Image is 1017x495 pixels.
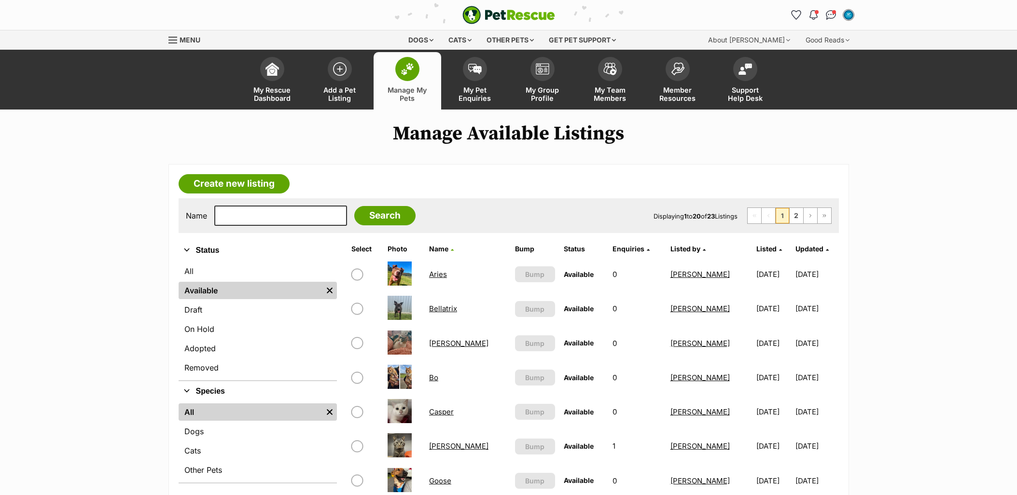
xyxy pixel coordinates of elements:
strong: 23 [707,212,715,220]
strong: 1 [684,212,687,220]
a: Goose [429,476,451,485]
td: 0 [609,395,666,428]
a: Next page [804,208,817,223]
span: Available [564,339,594,347]
a: Favourites [789,7,804,23]
a: All [179,403,322,421]
td: 1 [609,429,666,463]
ul: Account quick links [789,7,856,23]
a: Remove filter [322,282,337,299]
a: My Rescue Dashboard [238,52,306,110]
span: My Pet Enquiries [453,86,497,102]
td: [DATE] [752,258,794,291]
span: Bump [525,269,544,279]
strong: 20 [693,212,701,220]
a: On Hold [179,320,337,338]
div: Other pets [480,30,541,50]
span: translation missing: en.admin.listings.index.attributes.enquiries [613,245,644,253]
label: Name [186,211,207,220]
input: Search [354,206,416,225]
span: Bump [525,476,544,486]
a: [PERSON_NAME] [670,304,730,313]
td: [DATE] [752,361,794,394]
a: Removed [179,359,337,376]
td: 0 [609,327,666,360]
a: Aries [429,270,447,279]
td: [DATE] [752,327,794,360]
span: Previous page [762,208,775,223]
a: Support Help Desk [711,52,779,110]
span: Available [564,270,594,278]
span: My Group Profile [521,86,564,102]
img: Emily Middleton profile pic [844,10,853,20]
a: Updated [795,245,829,253]
img: manage-my-pets-icon-02211641906a0b7f246fdf0571729dbe1e7629f14944591b6c1af311fb30b64b.svg [401,63,414,75]
a: Bellatrix [429,304,457,313]
a: All [179,262,337,280]
span: Available [564,476,594,484]
span: Menu [180,36,200,44]
span: Available [564,373,594,382]
span: My Rescue Dashboard [251,86,294,102]
div: Get pet support [542,30,623,50]
a: Member Resources [644,52,711,110]
th: Status [560,241,608,257]
a: Conversations [823,7,839,23]
button: Bump [515,370,555,385]
img: help-desk-icon-fdf02630f3aa405de69fd3d07c3f3aa587a6932b1a1747fa1d2bba05be0121f9.svg [738,63,752,75]
span: Support Help Desk [724,86,767,102]
a: Enquiries [613,245,650,253]
td: [DATE] [752,429,794,463]
a: Listed by [670,245,706,253]
a: Available [179,282,322,299]
img: member-resources-icon-8e73f808a243e03378d46382f2149f9095a855e16c252ad45f914b54edf8863c.svg [671,62,684,75]
span: Bump [525,441,544,452]
a: Last page [818,208,831,223]
a: Adopted [179,340,337,357]
img: pet-enquiries-icon-7e3ad2cf08bfb03b45e93fb7055b45f3efa6380592205ae92323e6603595dc1f.svg [468,64,482,74]
td: [DATE] [795,429,837,463]
a: Casper [429,407,454,416]
a: [PERSON_NAME] [429,339,488,348]
div: About [PERSON_NAME] [701,30,797,50]
span: Available [564,304,594,313]
nav: Pagination [747,207,832,224]
td: 0 [609,258,666,291]
span: Displaying to of Listings [654,212,738,220]
span: Available [564,408,594,416]
img: logo-e224e6f780fb5917bec1dbf3a21bbac754714ae5b6737aabdf751b685950b380.svg [462,6,555,24]
span: Listed [756,245,777,253]
td: [DATE] [795,395,837,428]
a: Menu [168,30,207,48]
div: Status [179,261,337,380]
button: My account [841,7,856,23]
img: group-profile-icon-3fa3cf56718a62981997c0bc7e787c4b2cf8bcc04b72c1350f741eb67cf2f40e.svg [536,63,549,75]
a: PetRescue [462,6,555,24]
a: [PERSON_NAME] [429,441,488,451]
span: Bump [525,407,544,417]
a: Name [429,245,454,253]
span: Available [564,442,594,450]
img: add-pet-listing-icon-0afa8454b4691262ce3f59096e99ab1cd57d4a30225e0717b998d2c9b9846f56.svg [333,62,347,76]
td: [DATE] [752,292,794,325]
td: 0 [609,361,666,394]
a: Manage My Pets [374,52,441,110]
button: Bump [515,473,555,489]
span: Bump [525,338,544,348]
a: Other Pets [179,461,337,479]
button: Bump [515,266,555,282]
span: My Team Members [588,86,632,102]
div: Dogs [402,30,440,50]
span: Listed by [670,245,700,253]
span: Bump [525,304,544,314]
a: [PERSON_NAME] [670,476,730,485]
span: First page [748,208,761,223]
img: notifications-46538b983faf8c2785f20acdc204bb7945ddae34d4c08c2a6579f10ce5e182be.svg [809,10,817,20]
button: Bump [515,301,555,317]
button: Species [179,385,337,398]
span: Bump [525,372,544,383]
span: Manage My Pets [386,86,429,102]
a: Add a Pet Listing [306,52,374,110]
span: Member Resources [656,86,699,102]
a: Page 2 [790,208,803,223]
